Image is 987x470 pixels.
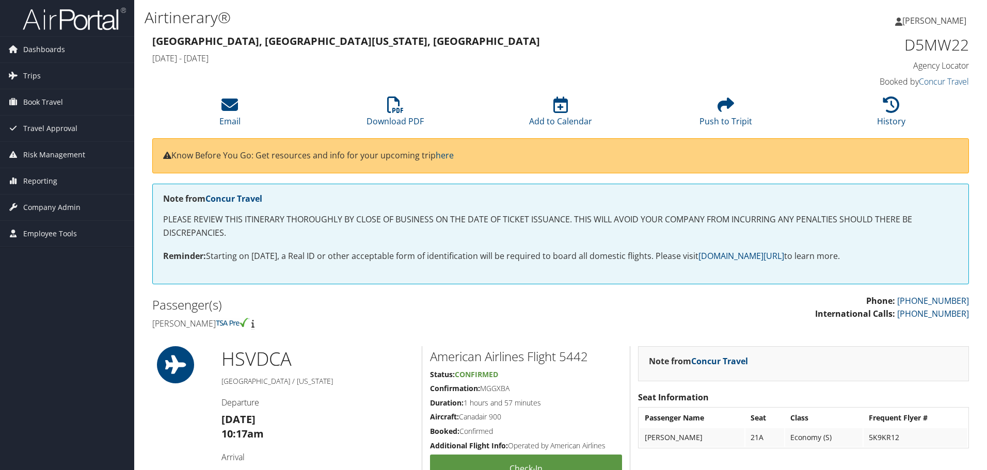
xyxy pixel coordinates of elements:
span: Reporting [23,168,57,194]
h4: [DATE] - [DATE] [152,53,761,64]
span: Risk Management [23,142,85,168]
td: 21A [745,428,784,447]
td: Economy (S) [785,428,863,447]
a: [PHONE_NUMBER] [897,308,969,319]
h1: HSV DCA [221,346,414,372]
strong: Status: [430,369,455,379]
span: Book Travel [23,89,63,115]
td: 5K9KR12 [864,428,967,447]
a: Email [219,102,241,127]
span: [PERSON_NAME] [902,15,966,26]
strong: Booked: [430,426,459,436]
span: Trips [23,63,41,89]
strong: Aircraft: [430,412,459,422]
h1: D5MW22 [776,34,969,56]
h4: Departure [221,397,414,408]
h5: MGGXBA [430,383,622,394]
a: Add to Calendar [529,102,592,127]
p: PLEASE REVIEW THIS ITINERARY THOROUGHLY BY CLOSE OF BUSINESS ON THE DATE OF TICKET ISSUANCE. THIS... [163,213,958,239]
strong: Reminder: [163,250,206,262]
h5: 1 hours and 57 minutes [430,398,622,408]
a: [DOMAIN_NAME][URL] [698,250,784,262]
th: Frequent Flyer # [864,409,967,427]
h4: Agency Locator [776,60,969,71]
strong: Additional Flight Info: [430,441,508,450]
a: Concur Travel [691,355,748,367]
h1: Airtinerary® [145,7,699,28]
a: Concur Travel [205,193,262,204]
span: Confirmed [455,369,498,379]
strong: 10:17am [221,427,264,441]
h4: Booked by [776,76,969,87]
p: Know Before You Go: Get resources and info for your upcoming trip [163,149,958,163]
a: [PERSON_NAME] [895,5,977,36]
img: tsa-precheck.png [216,318,249,327]
th: Passenger Name [640,409,744,427]
span: Employee Tools [23,221,77,247]
strong: Note from [163,193,262,204]
strong: [DATE] [221,412,256,426]
a: [PHONE_NUMBER] [897,295,969,306]
a: Push to Tripit [699,102,752,127]
strong: [GEOGRAPHIC_DATA], [GEOGRAPHIC_DATA] [US_STATE], [GEOGRAPHIC_DATA] [152,34,540,48]
img: airportal-logo.png [23,7,126,31]
strong: Seat Information [638,392,709,403]
strong: Duration: [430,398,464,408]
a: History [877,102,905,127]
a: Concur Travel [919,76,969,87]
h4: [PERSON_NAME] [152,318,553,329]
h5: Operated by American Airlines [430,441,622,451]
span: Company Admin [23,195,81,220]
p: Starting on [DATE], a Real ID or other acceptable form of identification will be required to boar... [163,250,958,263]
span: Travel Approval [23,116,77,141]
td: [PERSON_NAME] [640,428,744,447]
h5: Canadair 900 [430,412,622,422]
h4: Arrival [221,451,414,463]
span: Dashboards [23,37,65,62]
h5: Confirmed [430,426,622,436]
strong: Phone: [866,295,895,306]
strong: Confirmation: [430,383,480,393]
strong: Note from [649,355,748,367]
th: Seat [745,409,784,427]
h5: [GEOGRAPHIC_DATA] / [US_STATE] [221,376,414,386]
h2: Passenger(s) [152,296,553,314]
strong: International Calls: [815,308,895,319]
h2: American Airlines Flight 5442 [430,348,622,365]
th: Class [785,409,863,427]
a: Download PDF [367,102,424,127]
a: here [436,150,454,161]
